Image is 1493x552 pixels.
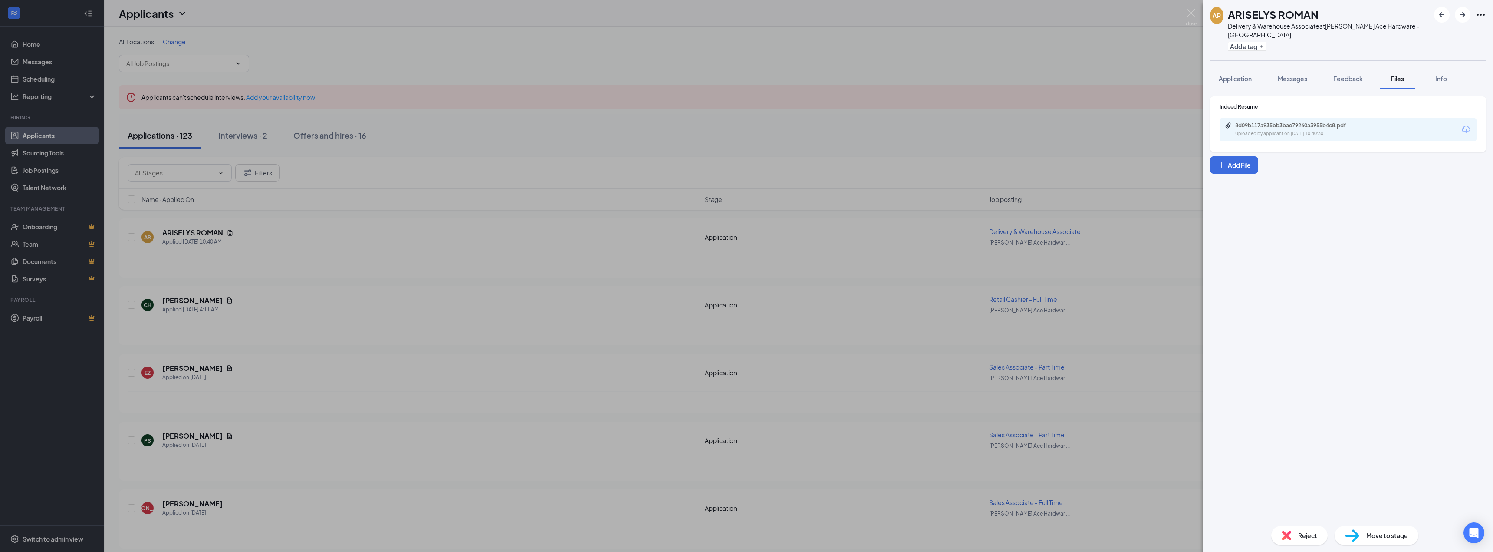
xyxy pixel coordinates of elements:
div: Delivery & Warehouse Associate at [PERSON_NAME] Ace Hardware - [GEOGRAPHIC_DATA] [1228,22,1430,39]
svg: ArrowRight [1457,10,1468,20]
span: Messages [1278,75,1307,83]
div: AR [1213,11,1221,20]
div: Uploaded by applicant on [DATE] 10:40:30 [1235,130,1365,137]
svg: Plus [1217,161,1226,169]
svg: Paperclip [1225,122,1232,129]
button: ArrowRight [1455,7,1470,23]
button: PlusAdd a tag [1228,42,1266,51]
svg: ArrowLeftNew [1437,10,1447,20]
button: ArrowLeftNew [1434,7,1450,23]
svg: Plus [1259,44,1264,49]
span: Reject [1298,531,1317,540]
div: Open Intercom Messenger [1463,522,1484,543]
button: Add FilePlus [1210,156,1258,174]
span: Application [1219,75,1252,83]
div: Indeed Resume [1220,103,1477,110]
svg: Ellipses [1476,10,1486,20]
span: Files [1391,75,1404,83]
h1: ARISELYS ROMAN [1228,7,1319,22]
svg: Download [1461,124,1471,135]
span: Feedback [1333,75,1363,83]
a: Paperclip8d09b117a935bb3bae79260a3955b4c8.pdfUploaded by applicant on [DATE] 10:40:30 [1225,122,1365,137]
div: 8d09b117a935bb3bae79260a3955b4c8.pdf [1235,122,1357,129]
span: Move to stage [1366,531,1408,540]
span: Info [1435,75,1447,83]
